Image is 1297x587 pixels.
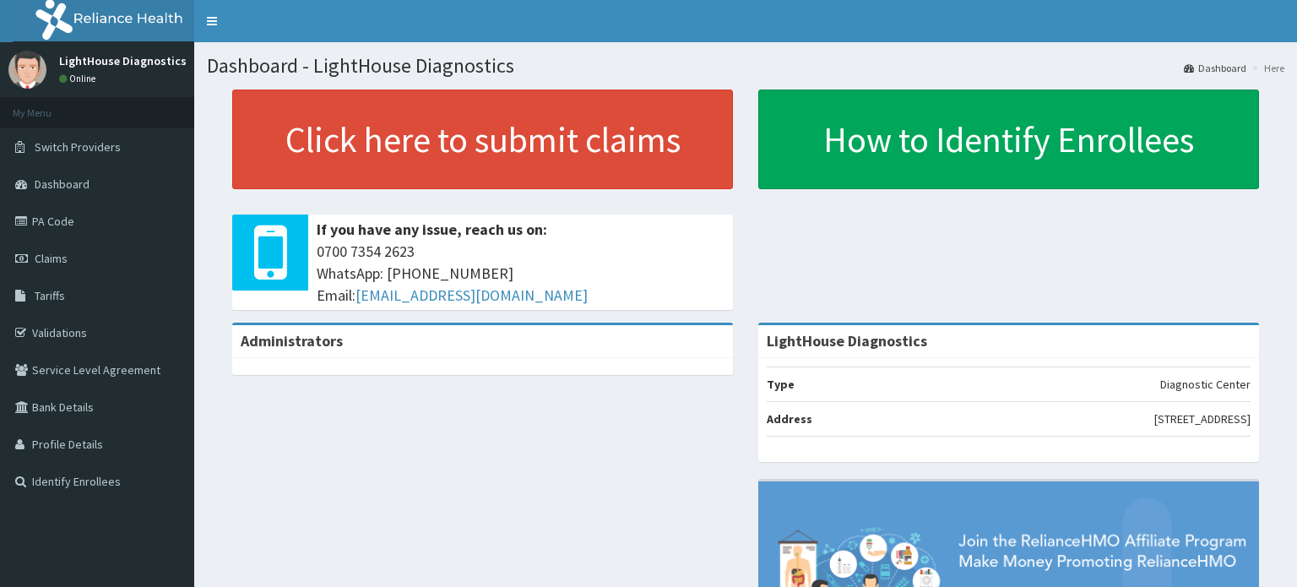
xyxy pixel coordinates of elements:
span: Switch Providers [35,139,121,155]
a: Online [59,73,100,84]
b: Administrators [241,331,343,351]
b: If you have any issue, reach us on: [317,220,547,239]
b: Type [767,377,795,392]
p: Diagnostic Center [1160,376,1251,393]
a: Dashboard [1184,61,1246,75]
span: 0700 7354 2623 WhatsApp: [PHONE_NUMBER] Email: [317,241,724,306]
p: LightHouse Diagnostics [59,55,187,67]
span: Claims [35,251,68,266]
b: Address [767,411,812,427]
p: [STREET_ADDRESS] [1154,410,1251,427]
li: Here [1248,61,1284,75]
span: Dashboard [35,177,90,192]
img: User Image [8,51,46,89]
span: Tariffs [35,288,65,303]
a: How to Identify Enrollees [758,90,1259,189]
a: Click here to submit claims [232,90,733,189]
strong: LightHouse Diagnostics [767,331,927,351]
h1: Dashboard - LightHouse Diagnostics [207,55,1284,77]
a: [EMAIL_ADDRESS][DOMAIN_NAME] [355,285,588,305]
